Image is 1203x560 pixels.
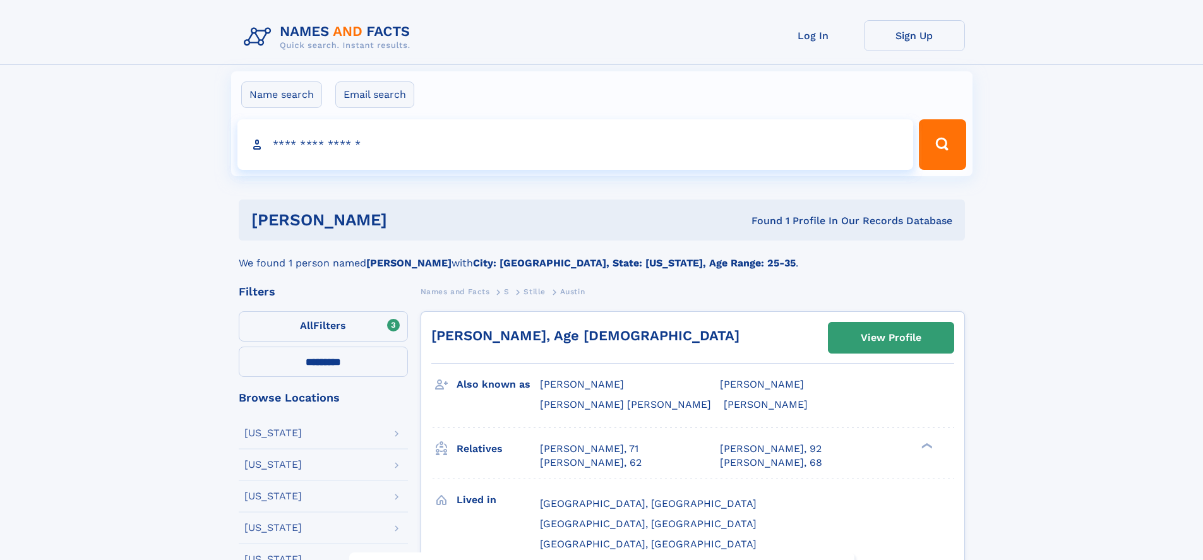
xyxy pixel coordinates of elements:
[540,442,638,456] a: [PERSON_NAME], 71
[540,538,757,550] span: [GEOGRAPHIC_DATA], [GEOGRAPHIC_DATA]
[244,523,302,533] div: [US_STATE]
[720,456,822,470] a: [PERSON_NAME], 68
[335,81,414,108] label: Email search
[524,287,546,296] span: Stille
[720,378,804,390] span: [PERSON_NAME]
[540,456,642,470] a: [PERSON_NAME], 62
[524,283,546,299] a: Stille
[239,311,408,342] label: Filters
[239,20,421,54] img: Logo Names and Facts
[244,428,302,438] div: [US_STATE]
[540,497,757,509] span: [GEOGRAPHIC_DATA], [GEOGRAPHIC_DATA]
[421,283,490,299] a: Names and Facts
[239,392,408,403] div: Browse Locations
[237,119,914,170] input: search input
[239,241,965,271] div: We found 1 person named with .
[457,489,540,511] h3: Lived in
[300,319,313,331] span: All
[239,286,408,297] div: Filters
[457,438,540,460] h3: Relatives
[829,323,954,353] a: View Profile
[919,119,966,170] button: Search Button
[720,442,822,456] a: [PERSON_NAME], 92
[918,441,933,450] div: ❯
[864,20,965,51] a: Sign Up
[504,283,510,299] a: S
[763,20,864,51] a: Log In
[724,398,808,410] span: [PERSON_NAME]
[431,328,739,343] a: [PERSON_NAME], Age [DEMOGRAPHIC_DATA]
[251,212,570,228] h1: [PERSON_NAME]
[366,257,452,269] b: [PERSON_NAME]
[540,378,624,390] span: [PERSON_NAME]
[861,323,921,352] div: View Profile
[540,398,711,410] span: [PERSON_NAME] [PERSON_NAME]
[457,374,540,395] h3: Also known as
[244,491,302,501] div: [US_STATE]
[540,518,757,530] span: [GEOGRAPHIC_DATA], [GEOGRAPHIC_DATA]
[504,287,510,296] span: S
[241,81,322,108] label: Name search
[569,214,952,228] div: Found 1 Profile In Our Records Database
[560,287,585,296] span: Austin
[244,460,302,470] div: [US_STATE]
[473,257,796,269] b: City: [GEOGRAPHIC_DATA], State: [US_STATE], Age Range: 25-35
